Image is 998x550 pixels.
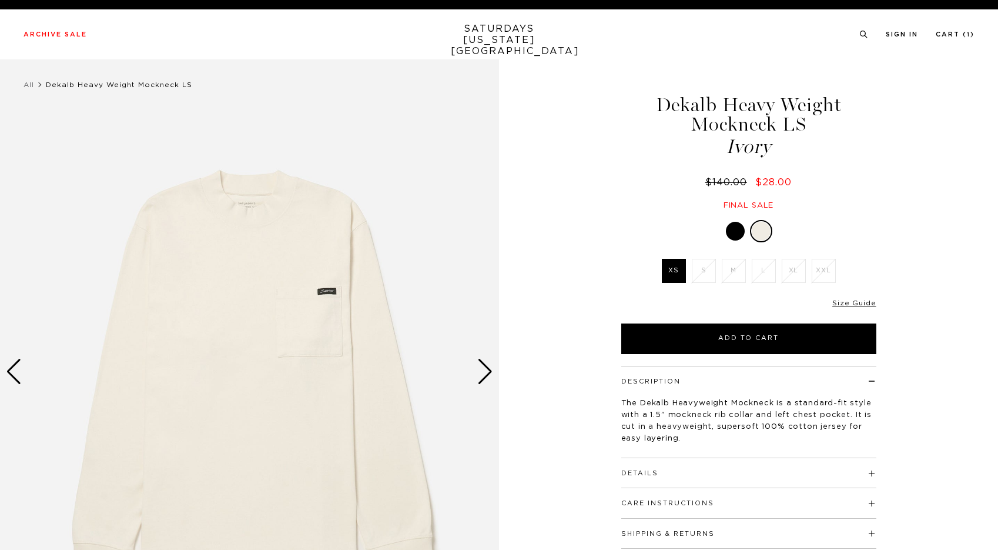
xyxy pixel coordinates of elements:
[967,32,970,38] small: 1
[662,259,686,283] label: XS
[6,359,22,385] div: Previous slide
[619,137,878,156] span: Ivory
[477,359,493,385] div: Next slide
[755,178,792,187] span: $28.00
[46,81,192,88] span: Dekalb Heavy Weight Mockneck LS
[832,299,876,306] a: Size Guide
[621,500,714,506] button: Care Instructions
[886,31,918,38] a: Sign In
[621,324,876,354] button: Add to Cart
[705,178,752,187] del: $140.00
[24,31,87,38] a: Archive Sale
[24,81,34,88] a: All
[621,531,715,537] button: Shipping & Returns
[619,95,878,156] h1: Dekalb Heavy Weight Mockneck LS
[621,470,658,476] button: Details
[621,378,681,385] button: Description
[936,31,974,38] a: Cart (1)
[619,201,878,211] div: Final sale
[621,398,876,445] p: The Dekalb Heavyweight Mockneck is a standard-fit style with a 1.5" mockneck rib collar and left ...
[451,24,548,57] a: SATURDAYS[US_STATE][GEOGRAPHIC_DATA]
